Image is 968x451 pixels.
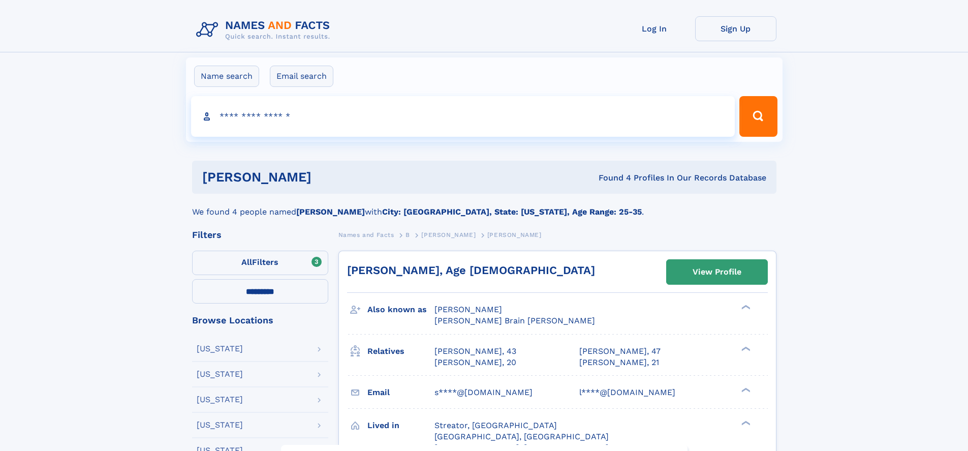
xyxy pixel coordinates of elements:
label: Name search [194,66,259,87]
span: All [241,257,252,267]
h1: [PERSON_NAME] [202,171,455,184]
div: Browse Locations [192,316,328,325]
a: [PERSON_NAME], 20 [434,357,516,368]
div: ❯ [739,304,751,311]
b: City: [GEOGRAPHIC_DATA], State: [US_STATE], Age Range: 25-35 [382,207,642,217]
span: [PERSON_NAME] [487,231,542,238]
span: [PERSON_NAME] [421,231,476,238]
span: Streator, [GEOGRAPHIC_DATA] [434,420,557,430]
a: [PERSON_NAME], 21 [579,357,659,368]
div: [US_STATE] [197,396,243,404]
button: Search Button [739,96,777,137]
h3: Relatives [367,343,434,360]
div: [US_STATE] [197,421,243,429]
a: [PERSON_NAME], 47 [579,346,661,357]
label: Filters [192,251,328,275]
a: Sign Up [695,16,776,41]
label: Email search [270,66,333,87]
div: Filters [192,230,328,239]
div: [US_STATE] [197,370,243,378]
h3: Email [367,384,434,401]
b: [PERSON_NAME] [296,207,365,217]
a: View Profile [667,260,767,284]
a: [PERSON_NAME] [421,228,476,241]
h3: Also known as [367,301,434,318]
h3: Lived in [367,417,434,434]
div: View Profile [693,260,741,284]
span: [GEOGRAPHIC_DATA], [GEOGRAPHIC_DATA] [434,432,609,441]
div: We found 4 people named with . [192,194,776,218]
div: ❯ [739,386,751,393]
a: B [405,228,410,241]
span: [PERSON_NAME] Brain [PERSON_NAME] [434,316,595,325]
div: Found 4 Profiles In Our Records Database [455,172,766,184]
a: Log In [614,16,695,41]
input: search input [191,96,735,137]
a: [PERSON_NAME], Age [DEMOGRAPHIC_DATA] [347,264,595,277]
span: [PERSON_NAME] [434,305,502,314]
div: [US_STATE] [197,345,243,353]
div: ❯ [739,419,751,426]
a: Names and Facts [338,228,394,241]
span: B [405,231,410,238]
div: ❯ [739,345,751,352]
a: [PERSON_NAME], 43 [434,346,516,357]
img: Logo Names and Facts [192,16,338,44]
